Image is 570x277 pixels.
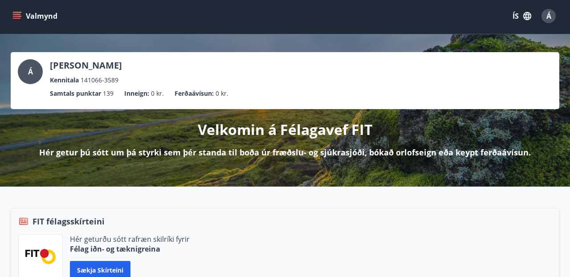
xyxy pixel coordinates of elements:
[538,5,559,27] button: Á
[11,8,61,24] button: menu
[70,234,190,244] p: Hér geturðu sótt rafræn skilríki fyrir
[124,89,149,98] p: Inneign :
[28,67,33,77] span: Á
[151,89,164,98] span: 0 kr.
[50,59,122,72] p: [PERSON_NAME]
[546,11,551,21] span: Á
[50,89,101,98] p: Samtals punktar
[508,8,536,24] button: ÍS
[39,147,531,158] p: Hér getur þú sótt um þá styrki sem þér standa til boða úr fræðslu- og sjúkrasjóði, bókað orlofsei...
[81,75,118,85] span: 141066-3589
[175,89,214,98] p: Ferðaávísun :
[216,89,228,98] span: 0 kr.
[103,89,114,98] span: 139
[50,75,79,85] p: Kennitala
[198,120,373,139] p: Velkomin á Félagavef FIT
[70,244,190,254] p: Félag iðn- og tæknigreina
[33,216,105,227] span: FIT félagsskírteini
[25,249,56,264] img: FPQVkF9lTnNbbaRSFyT17YYeljoOGk5m51IhT0bO.png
